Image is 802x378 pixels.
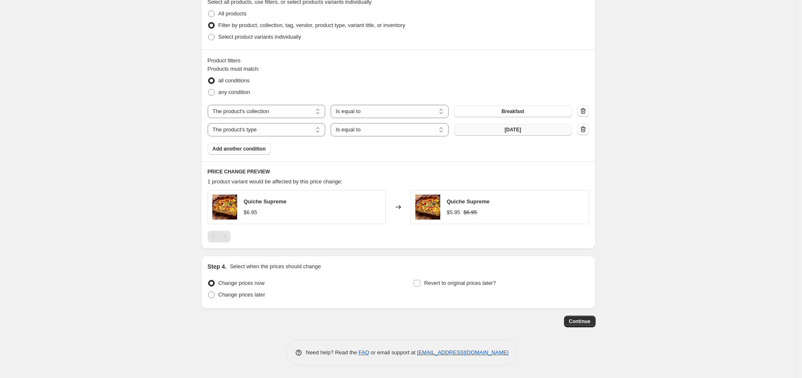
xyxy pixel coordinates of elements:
[306,349,359,356] span: Need help? Read the
[244,198,287,205] span: Quiche Supreme
[218,77,250,84] span: all conditions
[208,178,343,185] span: 1 product variant would be affected by this price change:
[505,126,521,133] span: [DATE]
[501,108,524,115] span: Breakfast
[454,106,572,117] button: Breakfast
[369,349,417,356] span: or email support at
[212,195,237,220] img: QuicheSupreme_80x.png
[208,66,260,72] span: Products must match:
[208,143,271,155] button: Add another condition
[218,292,265,298] span: Change prices later
[218,89,250,95] span: any condition
[569,318,591,325] span: Continue
[208,231,231,242] nav: Pagination
[415,195,440,220] img: QuicheSupreme_80x.png
[213,146,266,152] span: Add another condition
[564,316,596,327] button: Continue
[417,349,508,356] a: [EMAIL_ADDRESS][DOMAIN_NAME]
[208,262,227,271] h2: Step 4.
[218,10,247,17] span: All products
[208,168,589,175] h6: PRICE CHANGE PREVIEW
[454,124,572,136] button: [DATE]
[244,208,258,217] div: $6.95
[424,280,496,286] span: Revert to original prices later?
[447,198,490,205] span: Quiche Supreme
[218,280,265,286] span: Change prices now
[230,262,321,271] p: Select when the prices should change
[218,22,405,28] span: Filter by product, collection, tag, vendor, product type, variant title, or inventory
[447,208,461,217] div: $5.95
[358,349,369,356] a: FAQ
[218,34,301,40] span: Select product variants individually
[208,57,589,65] div: Product filters
[464,208,477,217] strike: $6.95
